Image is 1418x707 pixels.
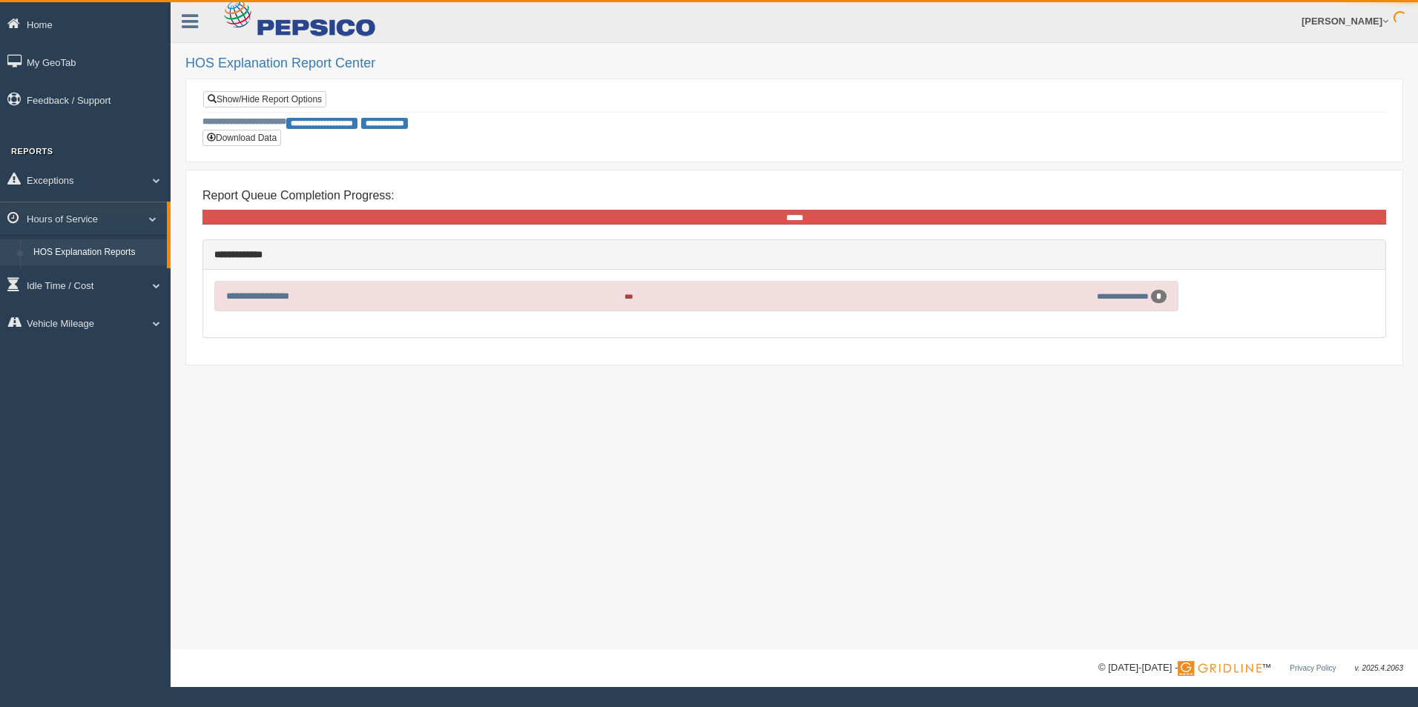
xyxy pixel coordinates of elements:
img: Gridline [1178,661,1262,676]
button: Download Data [202,130,281,146]
a: HOS Explanation Reports [27,239,167,266]
a: Show/Hide Report Options [203,91,326,107]
h2: HOS Explanation Report Center [185,56,1403,71]
span: v. 2025.4.2063 [1355,664,1403,672]
h4: Report Queue Completion Progress: [202,189,1386,202]
div: © [DATE]-[DATE] - ™ [1098,660,1403,676]
a: HOS Violation Audit Reports [27,265,167,292]
a: Privacy Policy [1290,664,1336,672]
